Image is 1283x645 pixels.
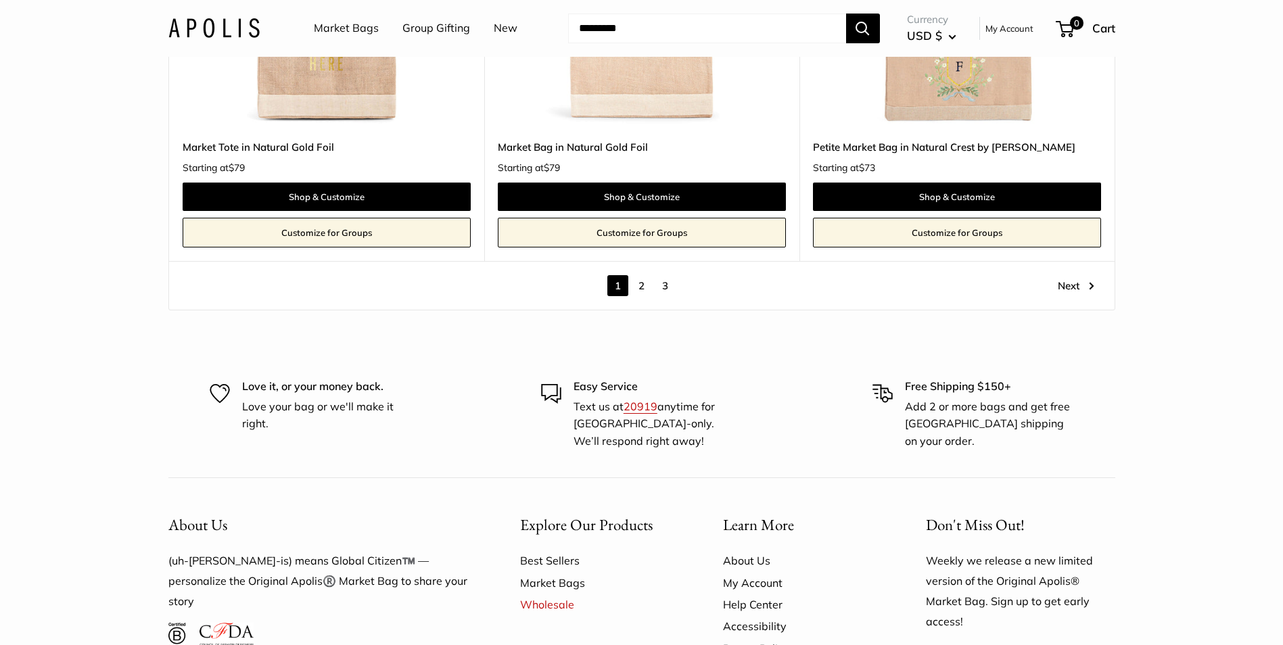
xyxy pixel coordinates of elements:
p: Text us at anytime for [GEOGRAPHIC_DATA]-only. We’ll respond right away! [574,398,743,450]
span: Starting at [813,163,875,172]
span: 0 [1069,16,1083,30]
span: Currency [907,10,956,29]
span: Explore Our Products [520,515,653,535]
a: Market Bags [520,572,676,594]
span: $73 [859,162,875,174]
a: New [494,18,517,39]
button: Search [846,14,880,43]
a: Customize for Groups [813,218,1101,247]
input: Search... [568,14,846,43]
span: Starting at [498,163,560,172]
p: (uh-[PERSON_NAME]-is) means Global Citizen™️ — personalize the Original Apolis®️ Market Bag to sh... [168,551,473,612]
a: Customize for Groups [183,218,471,247]
p: Don't Miss Out! [926,512,1115,538]
iframe: Sign Up via Text for Offers [11,594,145,634]
a: 0 Cart [1057,18,1115,39]
span: About Us [168,515,227,535]
button: About Us [168,512,473,538]
a: Market Tote in Natural Gold Foil [183,139,471,155]
a: Customize for Groups [498,218,786,247]
span: USD $ [907,28,942,43]
p: Weekly we release a new limited version of the Original Apolis® Market Bag. Sign up to get early ... [926,551,1115,632]
a: 20919 [624,400,657,413]
a: Next [1058,275,1094,296]
p: Love your bag or we'll make it right. [242,398,411,433]
span: Cart [1092,21,1115,35]
span: Learn More [723,515,794,535]
span: $79 [229,162,245,174]
a: Shop & Customize [498,183,786,211]
span: Starting at [183,163,245,172]
a: Best Sellers [520,550,676,571]
a: Accessibility [723,615,879,637]
a: 2 [631,275,652,296]
button: Learn More [723,512,879,538]
button: USD $ [907,25,956,47]
a: Shop & Customize [813,183,1101,211]
p: Add 2 or more bags and get free [GEOGRAPHIC_DATA] shipping on your order. [905,398,1074,450]
a: About Us [723,550,879,571]
a: My Account [723,572,879,594]
img: Apolis [168,18,260,38]
span: $79 [544,162,560,174]
p: Easy Service [574,378,743,396]
a: Wholesale [520,594,676,615]
span: 1 [607,275,628,296]
a: Market Bag in Natural Gold Foil [498,139,786,155]
a: Help Center [723,594,879,615]
a: My Account [985,20,1033,37]
a: Market Bags [314,18,379,39]
a: Group Gifting [402,18,470,39]
a: 3 [655,275,676,296]
a: Petite Market Bag in Natural Crest by [PERSON_NAME] [813,139,1101,155]
p: Free Shipping $150+ [905,378,1074,396]
a: Shop & Customize [183,183,471,211]
button: Explore Our Products [520,512,676,538]
p: Love it, or your money back. [242,378,411,396]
